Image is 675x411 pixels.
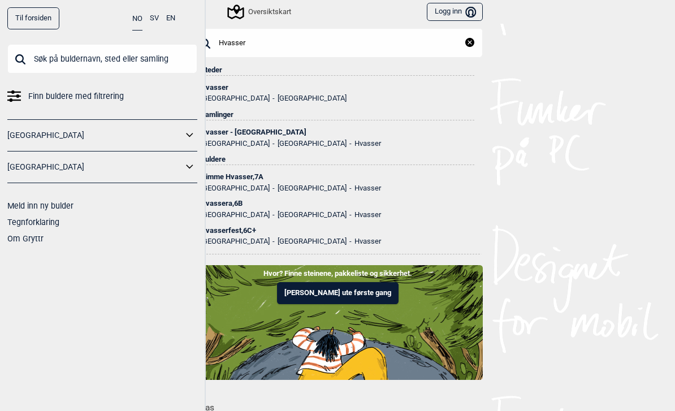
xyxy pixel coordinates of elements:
input: Søk på buldernavn, sted eller samling [192,28,483,58]
button: NO [132,7,142,31]
li: [GEOGRAPHIC_DATA] [201,211,270,219]
li: Hvasser [347,237,381,245]
li: [GEOGRAPHIC_DATA] [201,237,270,245]
a: Meld inn ny bulder [7,201,73,210]
li: [GEOGRAPHIC_DATA] [270,211,347,219]
button: SV [150,7,159,29]
img: Indoor to outdoor [192,265,483,379]
button: Logg inn [427,3,483,21]
div: Hvasserfest , 6C+ [201,227,474,235]
li: [GEOGRAPHIC_DATA] [270,94,347,102]
button: [PERSON_NAME] ute første gang [277,282,399,304]
span: Finn buldere med filtrering [28,88,124,105]
input: Søk på buldernavn, sted eller samling [7,44,197,73]
li: Hvasser [347,211,381,219]
p: Hvor? Finne steinene, pakkeliste og sikkerhet. [8,268,667,279]
div: Oversiktskart [229,5,291,19]
a: [GEOGRAPHIC_DATA] [7,159,183,175]
div: Gimme Hvasser , 7A [201,173,474,181]
div: Samlinger [201,102,474,120]
div: Hvasser - [GEOGRAPHIC_DATA] [201,128,474,136]
div: Hvasser [201,84,474,92]
div: Hvassera , 6B [201,200,474,207]
li: [GEOGRAPHIC_DATA] [270,140,347,148]
li: [GEOGRAPHIC_DATA] [201,94,270,102]
li: [GEOGRAPHIC_DATA] [270,184,347,192]
li: [GEOGRAPHIC_DATA] [201,140,270,148]
a: [GEOGRAPHIC_DATA] [7,127,183,144]
li: Hvasser [347,184,381,192]
li: Hvasser [347,140,381,148]
li: [GEOGRAPHIC_DATA] [201,184,270,192]
button: EN [166,7,175,29]
a: Til forsiden [7,7,59,29]
a: Finn buldere med filtrering [7,88,197,105]
div: Steder [201,58,474,76]
div: Buldere [201,147,474,165]
a: Tegnforklaring [7,218,59,227]
a: Om Gryttr [7,234,44,243]
li: [GEOGRAPHIC_DATA] [270,237,347,245]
